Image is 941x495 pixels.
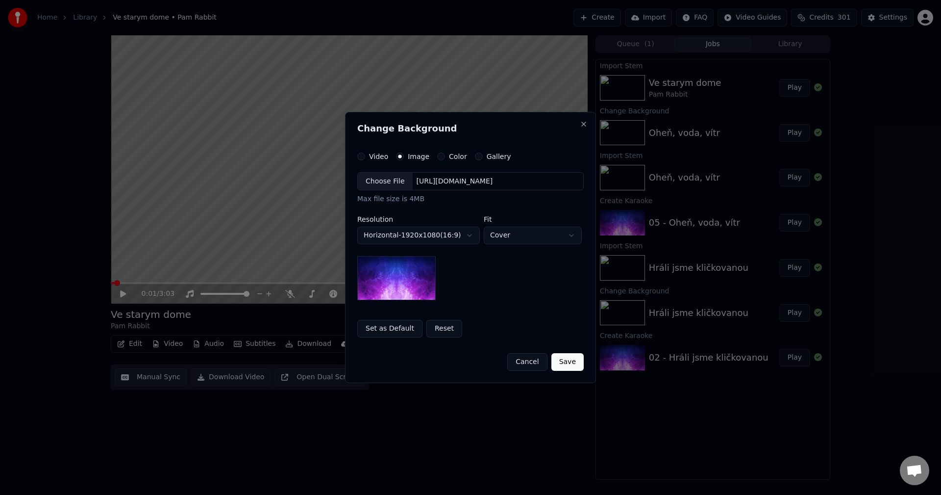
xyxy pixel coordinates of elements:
div: Max file size is 4MB [357,195,584,205]
label: Resolution [357,216,480,223]
div: [URL][DOMAIN_NAME] [413,177,497,186]
button: Set as Default [357,320,422,338]
label: Image [408,153,429,160]
button: Save [551,353,584,371]
button: Cancel [507,353,547,371]
h2: Change Background [357,124,584,133]
label: Fit [484,216,582,223]
div: Choose File [358,173,413,190]
label: Gallery [487,153,511,160]
button: Reset [426,320,462,338]
label: Color [449,153,467,160]
label: Video [369,153,388,160]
